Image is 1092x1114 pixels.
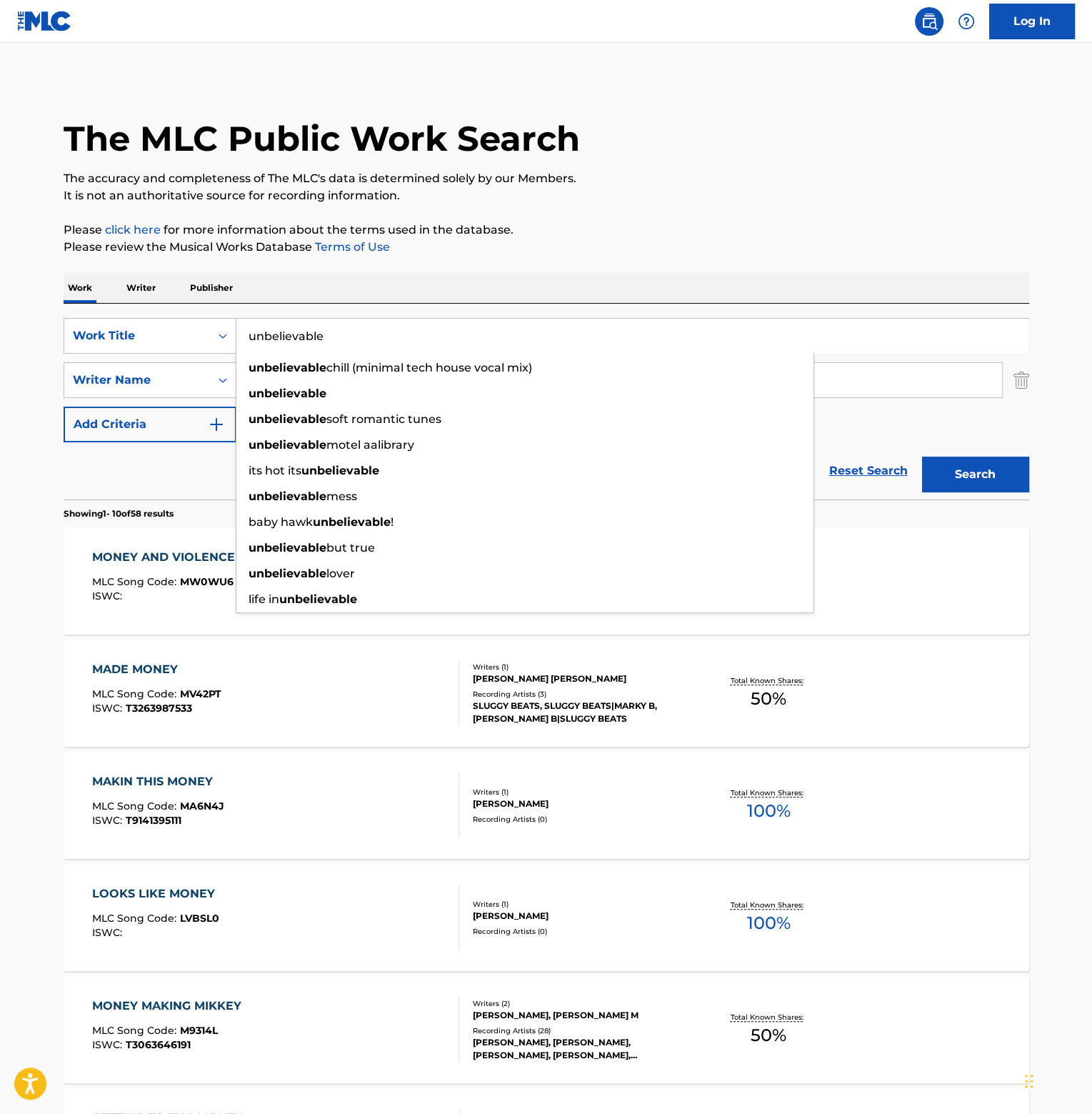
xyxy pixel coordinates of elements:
span: its hot its [249,464,301,477]
p: Writer [122,273,160,303]
div: MONEY AND VIOLENCE [92,549,242,566]
span: MA6N4J [180,800,224,812]
span: life in [249,592,279,606]
strong: unbelievable [249,489,326,503]
div: [PERSON_NAME], [PERSON_NAME], [PERSON_NAME], [PERSON_NAME], [PERSON_NAME] [473,1036,688,1062]
a: Reset Search [822,455,915,487]
span: baby hawk [249,515,313,529]
span: ISWC : [92,702,126,715]
p: The accuracy and completeness of The MLC's data is determined solely by our Members. [64,170,1029,187]
a: Public Search [915,7,943,36]
a: Terms of Use [312,240,390,254]
span: mess [326,489,357,503]
div: Recording Artists ( 0 ) [473,926,688,937]
p: Total Known Shares: [731,1012,807,1023]
span: MV42PT [180,687,221,700]
strong: unbelievable [279,592,357,606]
div: Drag [1025,1060,1033,1103]
a: MAKIN THIS MONEYMLC Song Code:MA6N4JISWC:T9141395111Writers (1)[PERSON_NAME]Recording Artists (0)... [64,752,1029,859]
span: MLC Song Code : [92,687,180,700]
img: MLC Logo [17,11,72,31]
div: Writers ( 2 ) [473,998,688,1009]
span: motel aalibrary [326,438,414,452]
p: Work [64,273,96,303]
div: Writers ( 1 ) [473,662,688,672]
span: ISWC : [92,926,126,939]
span: 50 % [751,686,786,712]
div: Writers ( 1 ) [473,899,688,910]
div: [PERSON_NAME] [PERSON_NAME] [473,672,688,685]
span: MLC Song Code : [92,800,180,812]
a: Log In [989,4,1075,39]
span: ! [391,515,394,529]
iframe: Chat Widget [1021,1045,1092,1114]
div: Writers ( 1 ) [473,787,688,797]
span: but true [326,541,375,554]
strong: unbelievable [249,361,326,374]
p: Showing 1 - 10 of 58 results [64,507,174,520]
span: MW0WU6 [180,575,234,588]
span: 50 % [751,1023,786,1048]
span: M9314L [180,1024,218,1037]
span: T9141395111 [126,814,181,827]
span: soft romantic tunes [326,412,441,426]
a: click here [105,223,161,237]
a: LOOKS LIKE MONEYMLC Song Code:LVBSL0ISWC:Writers (1)[PERSON_NAME]Recording Artists (0)Total Known... [64,864,1029,971]
h1: The MLC Public Work Search [64,117,580,160]
a: MADE MONEYMLC Song Code:MV42PTISWC:T3263987533Writers (1)[PERSON_NAME] [PERSON_NAME]Recording Art... [64,640,1029,747]
button: Add Criteria [64,407,236,442]
div: SLUGGY BEATS, SLUGGY BEATS|MARKY B, [PERSON_NAME] B|SLUGGY BEATS [473,700,688,725]
form: Search Form [64,318,1029,499]
p: It is not an authoritative source for recording information. [64,187,1029,204]
span: ISWC : [92,590,126,602]
strong: unbelievable [313,515,391,529]
img: search [921,13,938,30]
p: Please review the Musical Works Database [64,239,1029,256]
span: LVBSL0 [180,912,219,925]
div: MAKIN THIS MONEY [92,773,224,790]
span: ISWC : [92,1038,126,1051]
span: MLC Song Code : [92,912,180,925]
p: Please for more information about the terms used in the database. [64,222,1029,239]
span: MLC Song Code : [92,1024,180,1037]
img: Delete Criterion [1013,362,1029,398]
span: chill (minimal tech house vocal mix) [326,361,532,374]
span: 100 % [747,910,791,936]
p: Total Known Shares: [731,900,807,910]
div: [PERSON_NAME], [PERSON_NAME] M [473,1009,688,1022]
div: MADE MONEY [92,661,221,678]
p: Total Known Shares: [731,675,807,686]
div: MONEY MAKING MIKKEY [92,998,249,1015]
strong: unbelievable [249,541,326,554]
div: LOOKS LIKE MONEY [92,885,222,902]
div: Work Title [73,327,201,344]
div: [PERSON_NAME] [473,910,688,922]
strong: unbelievable [301,464,379,477]
div: Help [952,7,981,36]
span: ISWC : [92,814,126,827]
strong: unbelievable [249,412,326,426]
p: Publisher [186,273,237,303]
img: 9d2ae6d4665cec9f34b9.svg [208,416,225,433]
span: T3063646191 [126,1038,191,1051]
div: Recording Artists ( 28 ) [473,1025,688,1036]
span: T3263987533 [126,702,192,715]
span: 100 % [747,798,791,824]
div: Writer Name [73,372,201,389]
a: MONEY AND VIOLENCEMLC Song Code:MW0WU6ISWC:Writers (2)[PERSON_NAME], [PERSON_NAME]Recording Artis... [64,527,1029,635]
img: help [958,13,975,30]
span: MLC Song Code : [92,575,180,588]
strong: unbelievable [249,387,326,400]
span: lover [326,567,355,580]
div: Recording Artists ( 3 ) [473,689,688,700]
p: Total Known Shares: [731,787,807,798]
strong: unbelievable [249,438,326,452]
div: [PERSON_NAME] [473,797,688,810]
strong: unbelievable [249,567,326,580]
button: Search [922,457,1029,492]
div: Recording Artists ( 0 ) [473,814,688,825]
a: MONEY MAKING MIKKEYMLC Song Code:M9314LISWC:T3063646191Writers (2)[PERSON_NAME], [PERSON_NAME] MR... [64,976,1029,1083]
